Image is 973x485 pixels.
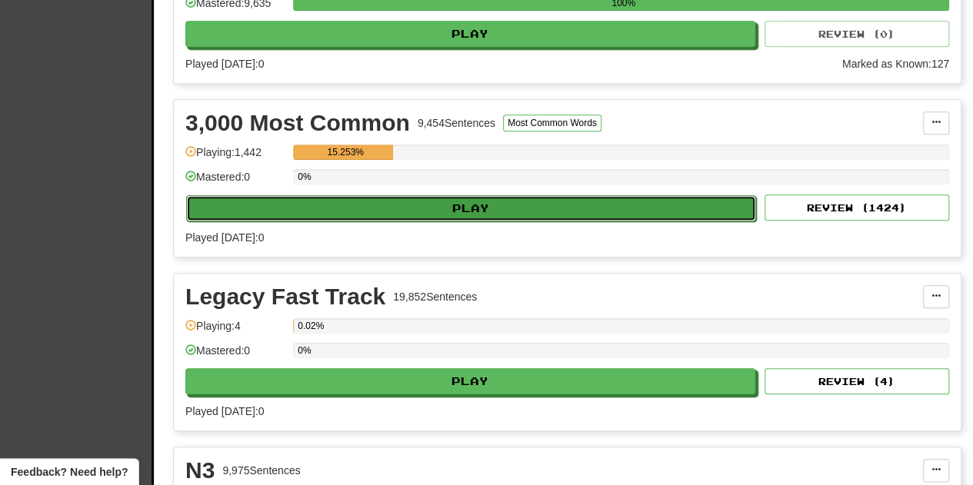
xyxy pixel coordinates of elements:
div: Playing: 1,442 [185,145,285,170]
button: Play [186,195,756,221]
div: 15.253% [298,145,393,160]
span: Played [DATE]: 0 [185,58,264,70]
span: Open feedback widget [11,464,128,480]
div: Mastered: 0 [185,169,285,194]
span: Played [DATE]: 0 [185,231,264,244]
div: Playing: 4 [185,318,285,344]
button: Review (4) [765,368,949,394]
div: Legacy Fast Track [185,285,385,308]
div: 19,852 Sentences [393,289,477,304]
div: 3,000 Most Common [185,111,410,135]
button: Play [185,21,755,47]
div: Mastered: 0 [185,343,285,368]
div: 9,975 Sentences [222,463,300,478]
span: Played [DATE]: 0 [185,405,264,417]
button: Most Common Words [503,115,601,131]
div: 9,454 Sentences [418,115,495,131]
button: Review (0) [765,21,949,47]
button: Review (1424) [765,194,949,221]
div: Marked as Known: 127 [842,56,949,71]
button: Play [185,368,755,394]
div: N3 [185,459,215,482]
